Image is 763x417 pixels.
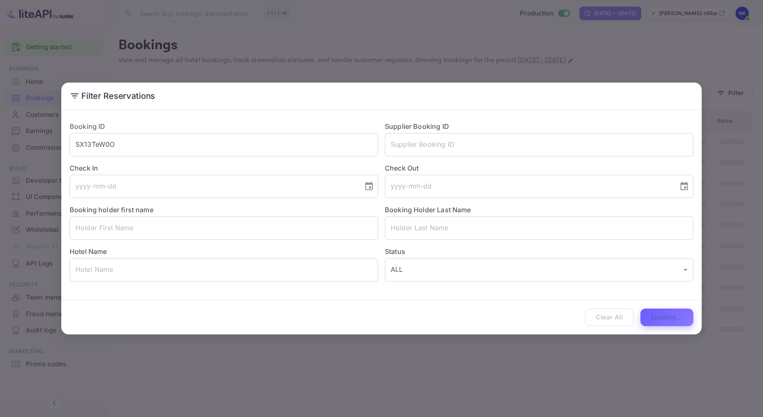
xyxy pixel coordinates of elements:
div: ALL [385,258,693,281]
label: Check Out [385,163,693,173]
input: yyyy-mm-dd [385,175,673,198]
label: Hotel Name [70,247,107,256]
label: Status [385,246,693,256]
input: Hotel Name [70,258,378,281]
input: Holder First Name [70,216,378,240]
h2: Filter Reservations [61,83,702,109]
button: Choose date [361,178,377,195]
label: Supplier Booking ID [385,122,449,131]
label: Check In [70,163,378,173]
label: Booking holder first name [70,206,153,214]
input: yyyy-mm-dd [70,175,357,198]
label: Booking ID [70,122,105,131]
button: Choose date [676,178,693,195]
input: Holder Last Name [385,216,693,240]
input: Booking ID [70,133,378,156]
label: Booking Holder Last Name [385,206,471,214]
input: Supplier Booking ID [385,133,693,156]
